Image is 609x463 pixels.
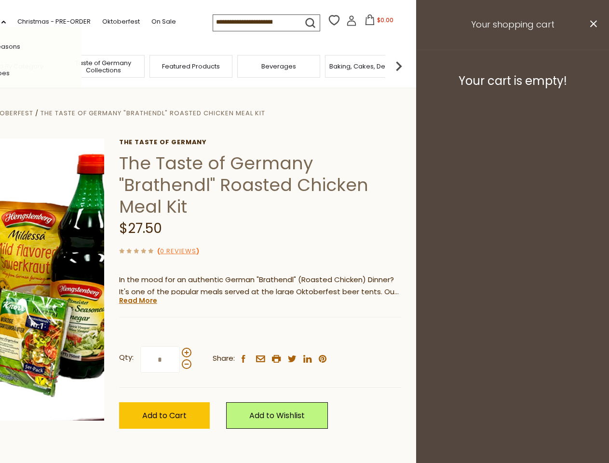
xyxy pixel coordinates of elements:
[329,63,404,70] a: Baking, Cakes, Desserts
[142,410,187,421] span: Add to Cart
[157,246,199,256] span: ( )
[377,16,393,24] span: $0.00
[41,109,265,118] a: The Taste of Germany "Brathendl" Roasted Chicken Meal Kit
[119,402,210,429] button: Add to Cart
[160,246,196,257] a: 0 Reviews
[119,219,162,238] span: $27.50
[428,74,597,88] h3: Your cart is empty!
[119,352,134,364] strong: Qty:
[162,63,220,70] a: Featured Products
[119,296,157,305] a: Read More
[226,402,328,429] a: Add to Wishlist
[65,59,142,74] a: Taste of Germany Collections
[213,353,235,365] span: Share:
[389,56,408,76] img: next arrow
[261,63,296,70] a: Beverages
[102,16,140,27] a: Oktoberfest
[119,274,401,298] p: In the mood for an authentic German "Brathendl" (Roasted Chicken) Dinner? It's one of the popular...
[119,138,401,146] a: The Taste of Germany
[359,14,400,29] button: $0.00
[140,346,180,373] input: Qty:
[151,16,176,27] a: On Sale
[17,16,91,27] a: Christmas - PRE-ORDER
[119,152,401,218] h1: The Taste of Germany "Brathendl" Roasted Chicken Meal Kit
